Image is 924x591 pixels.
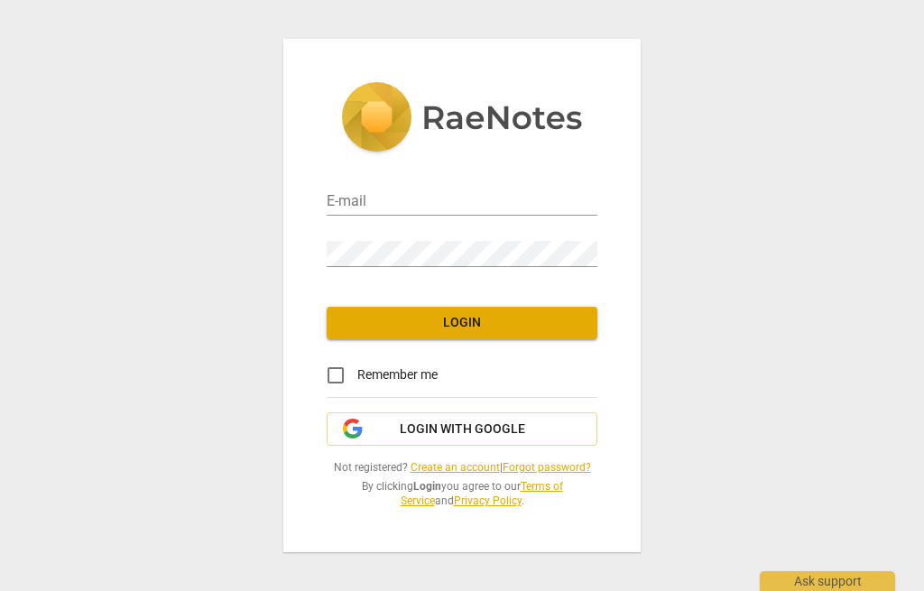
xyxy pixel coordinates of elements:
[400,420,525,439] span: Login with Google
[503,461,591,474] a: Forgot password?
[327,479,597,509] span: By clicking you agree to our and .
[760,571,895,591] div: Ask support
[341,314,583,332] span: Login
[341,82,583,156] img: 5ac2273c67554f335776073100b6d88f.svg
[357,365,438,384] span: Remember me
[411,461,500,474] a: Create an account
[401,480,563,508] a: Terms of Service
[413,480,441,493] b: Login
[327,460,597,476] span: Not registered? |
[454,494,522,507] a: Privacy Policy
[327,307,597,339] button: Login
[327,412,597,447] button: Login with Google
